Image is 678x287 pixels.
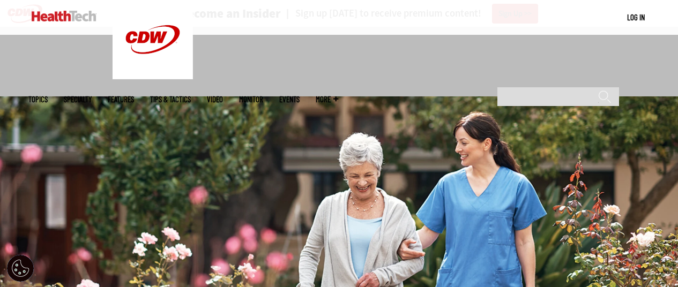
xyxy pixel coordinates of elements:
a: MonITor [239,95,263,103]
a: Tips & Tactics [150,95,191,103]
div: Cookie Settings [7,255,34,282]
a: Events [279,95,300,103]
a: CDW [113,71,193,82]
a: Log in [627,12,645,22]
div: User menu [627,12,645,23]
a: Features [108,95,134,103]
span: Specialty [64,95,92,103]
a: Video [207,95,223,103]
img: Home [32,11,96,21]
span: Topics [28,95,48,103]
span: More [316,95,338,103]
button: Open Preferences [7,255,34,282]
